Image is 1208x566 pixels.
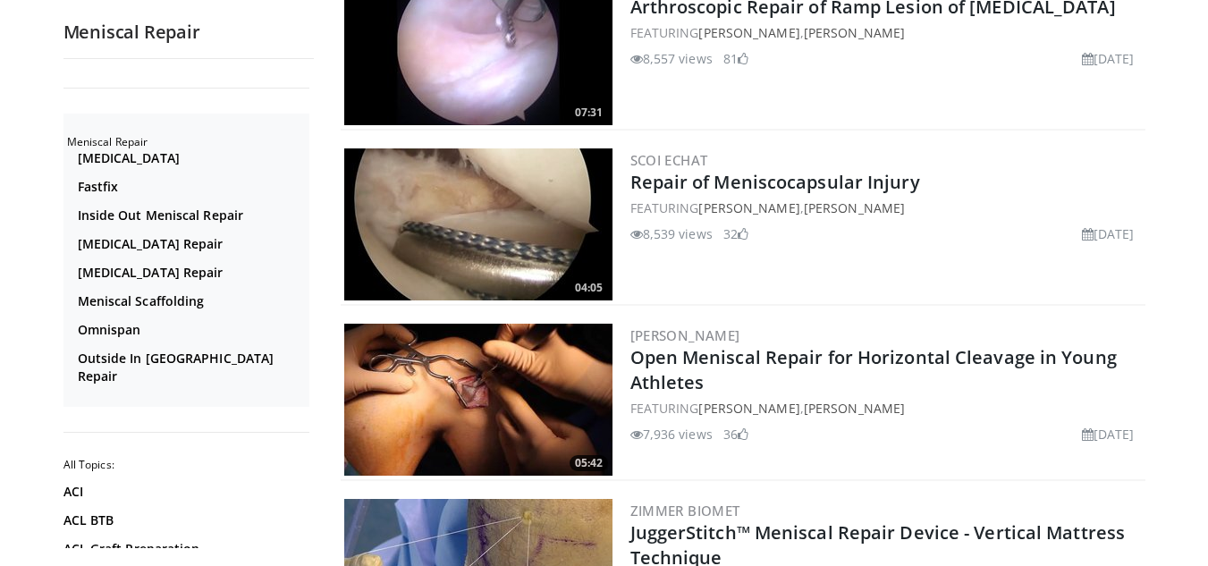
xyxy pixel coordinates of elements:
li: 36 [723,425,748,444]
h2: All Topics: [63,458,309,472]
li: 8,557 views [630,49,713,68]
div: FEATURING , [630,23,1142,42]
a: ACL Graft Preparation [63,540,305,558]
a: [PERSON_NAME] [804,400,905,417]
span: 07:31 [570,105,608,121]
a: [MEDICAL_DATA] Repair [78,235,305,253]
h2: Meniscal Repair [63,21,314,44]
h2: Meniscal Repair [67,135,309,149]
li: 81 [723,49,748,68]
a: Inside Out Meniscal Repair [78,207,305,224]
a: [MEDICAL_DATA] [78,149,305,167]
a: Repair of Meniscocapsular Injury [630,170,920,194]
a: ACI [63,483,305,501]
li: [DATE] [1082,224,1135,243]
a: ACL BTB [63,511,305,529]
a: Omnispan [78,321,305,339]
a: 04:05 [344,148,612,300]
a: [PERSON_NAME] [698,400,799,417]
li: 32 [723,224,748,243]
a: [PERSON_NAME] [804,199,905,216]
a: Zimmer Biomet [630,502,740,520]
li: [DATE] [1082,425,1135,444]
a: [PERSON_NAME] [804,24,905,41]
li: [DATE] [1082,49,1135,68]
a: Outside In [GEOGRAPHIC_DATA] Repair [78,350,305,385]
li: 7,936 views [630,425,713,444]
a: [PERSON_NAME] [698,24,799,41]
a: 05:42 [344,324,612,476]
a: Meniscal Scaffolding [78,292,305,310]
span: 05:42 [570,455,608,471]
a: [PERSON_NAME] [630,326,740,344]
li: 8,539 views [630,224,713,243]
a: [MEDICAL_DATA] Repair [78,264,305,282]
a: [PERSON_NAME] [698,199,799,216]
div: FEATURING , [630,199,1142,217]
a: SCOI eChat [630,151,708,169]
img: eWNh-8akTAF2kj8X4yMDoxOjBrO0ctNr.300x170_q85_crop-smart_upscale.jpg [344,324,612,476]
span: 04:05 [570,280,608,296]
div: FEATURING , [630,399,1142,418]
img: 312821_0003_1.png.300x170_q85_crop-smart_upscale.jpg [344,148,612,300]
a: Fastfix [78,178,305,196]
a: Open Meniscal Repair for Horizontal Cleavage in Young Athletes [630,345,1117,394]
